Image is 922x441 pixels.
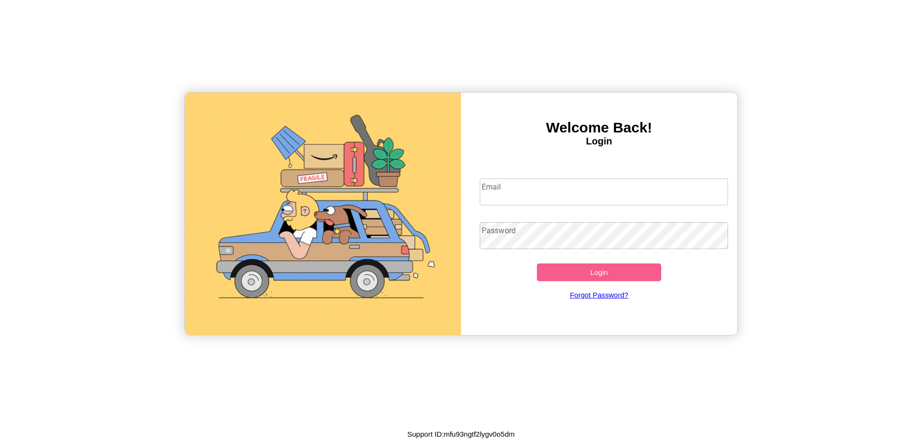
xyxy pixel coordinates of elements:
[407,428,514,441] p: Support ID: mfu93ngtf2lygv0o5dm
[461,136,737,147] h4: Login
[537,263,661,281] button: Login
[461,119,737,136] h3: Welcome Back!
[475,281,724,309] a: Forgot Password?
[185,93,461,335] img: gif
